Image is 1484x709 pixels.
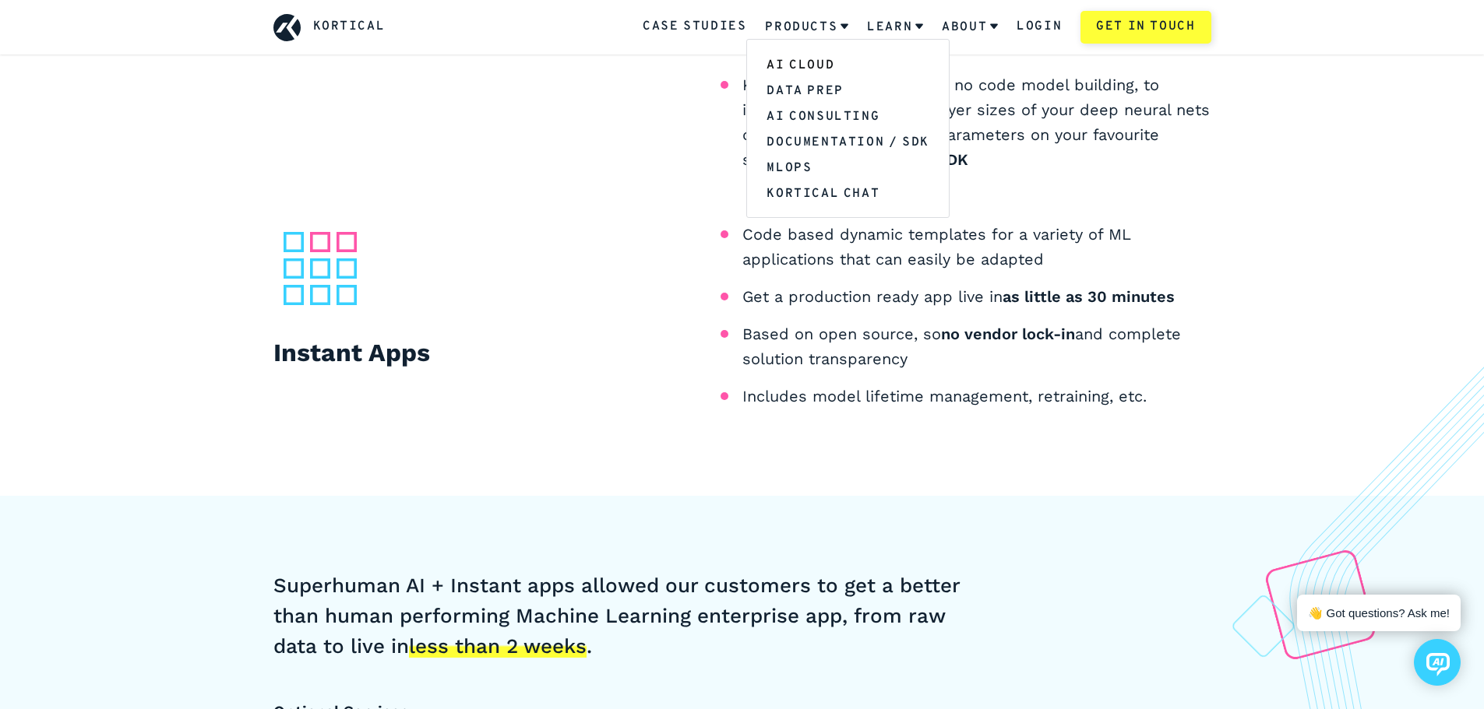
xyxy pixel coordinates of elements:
[765,7,848,47] a: Products
[273,222,367,315] img: section-icon
[942,7,998,47] a: About
[273,570,975,662] h4: Superhuman AI + Instant apps allowed our customers to get a better than human performing Machine ...
[742,321,1211,371] li: Based on open source, so and complete solution transparency
[742,72,1211,172] li: Kortical supports you, from no code model building, to individually tweaking the layer sizes of y...
[747,154,948,180] a: MLOps
[742,284,1211,309] li: Get a production ready app live in
[643,17,746,37] a: Case Studies
[742,384,1211,409] li: Includes model lifetime management, retraining, etc.
[742,222,1211,272] li: Code based dynamic templates for a variety of ML applications that can easily be adapted
[941,325,1075,343] b: no vendor lock-in
[1229,593,1296,660] img: background diamond pattern blue small
[1003,287,1175,306] b: as little as 30 minutes
[867,7,923,47] a: Learn
[1017,17,1062,37] a: Login
[409,634,587,658] span: less than 2 weeks
[313,17,386,37] a: Kortical
[273,334,742,371] h2: Instant Apps
[747,77,948,103] a: Data Prep
[747,180,948,205] a: Kortical Chat
[1080,11,1211,44] a: Get in touch
[747,103,948,128] a: AI Consulting
[747,51,948,77] a: AI Cloud
[747,128,948,154] a: Documentation / SDK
